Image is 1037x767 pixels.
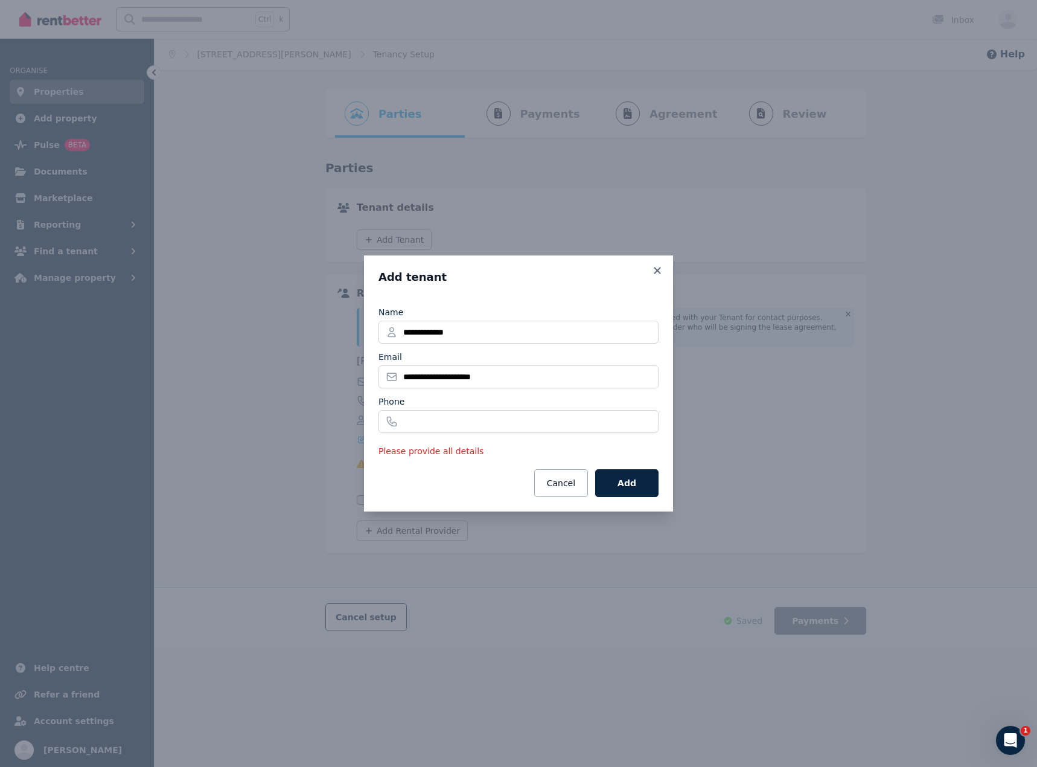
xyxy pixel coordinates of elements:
[595,469,659,497] button: Add
[534,469,588,497] button: Cancel
[378,306,403,318] label: Name
[378,396,404,408] label: Phone
[378,270,659,284] h3: Add tenant
[1021,726,1030,736] span: 1
[378,445,659,457] p: Please provide all details
[378,351,402,363] label: Email
[996,726,1025,755] iframe: Intercom live chat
